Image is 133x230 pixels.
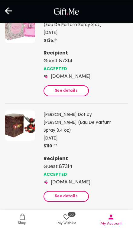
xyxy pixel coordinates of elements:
[100,220,122,226] span: My Account
[44,64,120,72] p: ACCEPTED
[44,36,120,44] p: $ 135 .
[44,57,120,64] p: Guest 87314
[44,134,120,142] p: [DATE]
[57,220,76,226] span: My Wishlist
[52,6,81,16] img: GiftMe Logo
[49,87,84,94] span: See details
[44,191,89,202] button: See details
[89,209,133,230] a: My Account
[5,12,35,43] img: Bright Crystal Absolu by Versace (Eau De Parfum Spray 3 oz)
[67,211,76,217] span: 56
[44,110,120,134] p: [PERSON_NAME] Dot by [PERSON_NAME] (Eau De Parfum Spray 3.4 oz)
[51,72,90,80] p: [DOMAIN_NAME]
[44,209,89,230] a: 56My Wishlist
[44,49,120,57] p: Recipient
[51,178,90,186] p: [DOMAIN_NAME]
[44,170,120,178] p: ACCEPTED
[49,193,84,199] span: See details
[18,220,26,226] span: Shop
[54,143,57,149] span: ⁶⁷
[54,37,57,43] span: ⁹¹
[5,110,35,140] img: Marc Jacobs Dot by Marc Jacobs (Eau De Parfum Spray 3.4 oz)
[44,85,89,96] button: See details
[44,162,120,170] p: Guest 87314
[44,28,120,36] p: [DATE]
[44,154,120,162] p: Recipient
[44,142,120,149] p: $ 110 .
